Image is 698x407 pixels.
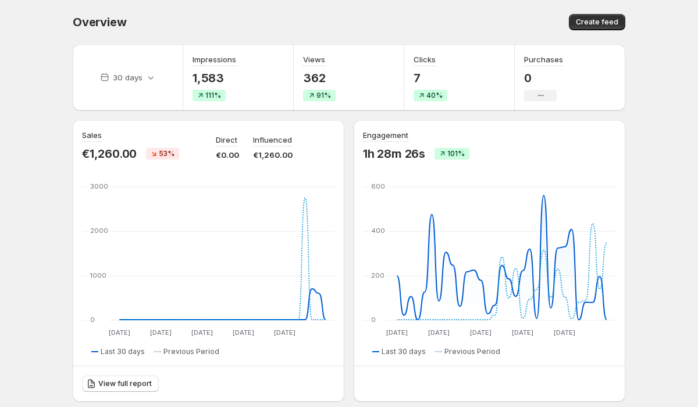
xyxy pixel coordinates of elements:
[512,328,533,337] text: [DATE]
[303,54,325,65] h3: Views
[253,134,292,146] p: Influenced
[205,91,221,100] span: 111%
[569,14,625,30] button: Create feed
[303,71,336,85] p: 362
[386,328,408,337] text: [DATE]
[82,376,159,392] a: View full report
[371,316,376,324] text: 0
[233,328,254,337] text: [DATE]
[159,149,174,158] span: 53%
[90,316,95,324] text: 0
[90,271,106,279] text: 1000
[382,347,426,356] span: Last 30 days
[98,379,152,388] span: View full report
[191,328,213,337] text: [DATE]
[193,54,236,65] h3: Impressions
[90,182,108,190] text: 3000
[371,271,384,279] text: 200
[447,149,465,158] span: 101%
[113,72,143,83] p: 30 days
[109,328,130,337] text: [DATE]
[274,328,295,337] text: [DATE]
[82,129,102,141] h3: Sales
[428,328,450,337] text: [DATE]
[470,328,492,337] text: [DATE]
[150,328,172,337] text: [DATE]
[363,147,425,161] p: 1h 28m 26s
[253,149,293,161] p: €1,260.00
[216,134,237,146] p: Direct
[82,147,137,161] p: €1,260.00
[371,182,385,190] text: 600
[163,347,219,356] span: Previous Period
[216,149,239,161] p: €0.00
[371,226,385,235] text: 400
[414,54,436,65] h3: Clicks
[524,71,563,85] p: 0
[193,71,236,85] p: 1,583
[576,17,618,27] span: Create feed
[426,91,443,100] span: 40%
[554,328,575,337] text: [DATE]
[444,347,500,356] span: Previous Period
[101,347,145,356] span: Last 30 days
[73,15,126,29] span: Overview
[414,71,447,85] p: 7
[363,129,408,141] h3: Engagement
[524,54,563,65] h3: Purchases
[316,91,331,100] span: 91%
[90,226,108,235] text: 2000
